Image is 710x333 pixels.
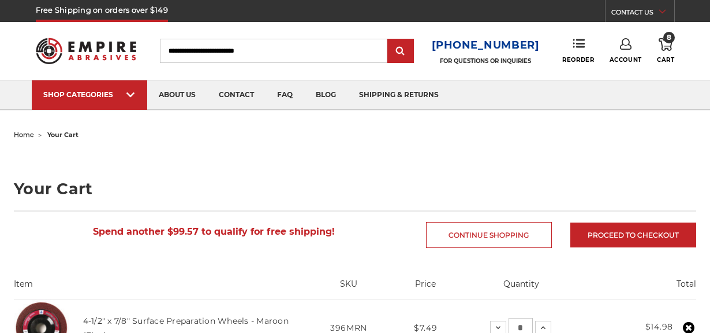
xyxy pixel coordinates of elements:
[657,38,674,64] a: 8 Cart
[14,131,34,139] a: home
[207,80,266,110] a: contact
[93,226,335,237] span: Spend another $99.57 to qualify for free shipping!
[14,181,696,197] h1: Your Cart
[645,321,673,332] strong: $14.98
[610,56,642,64] span: Account
[562,56,594,64] span: Reorder
[14,278,301,299] th: Item
[330,323,367,333] span: 396MRN
[389,40,412,63] input: Submit
[302,278,396,299] th: SKU
[657,56,674,64] span: Cart
[455,278,588,299] th: Quantity
[395,278,455,299] th: Price
[36,31,136,71] img: Empire Abrasives
[47,131,79,139] span: your cart
[611,6,674,22] a: CONTACT US
[43,90,136,99] div: SHOP CATEGORIES
[562,38,594,63] a: Reorder
[304,80,347,110] a: blog
[432,57,540,65] p: FOR QUESTIONS OR INQUIRIES
[570,223,696,247] a: Proceed to checkout
[147,80,207,110] a: about us
[266,80,304,110] a: faq
[414,323,438,333] span: $7.49
[663,32,675,43] span: 8
[347,80,450,110] a: shipping & returns
[426,222,552,248] a: Continue Shopping
[588,278,696,299] th: Total
[432,37,540,54] a: [PHONE_NUMBER]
